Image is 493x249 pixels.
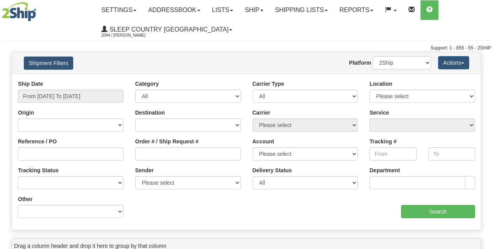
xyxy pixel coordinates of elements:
label: Order # / Ship Request # [135,138,199,145]
label: Department [369,166,400,174]
label: Category [135,80,159,88]
div: Support: 1 - 855 - 55 - 2SHIP [2,45,491,51]
input: Search [401,205,475,218]
label: Origin [18,109,34,117]
a: Sleep Country [GEOGRAPHIC_DATA] 2044 / [PERSON_NAME] [95,20,238,39]
span: 2044 / [PERSON_NAME] [101,32,160,39]
label: Carrier [253,109,270,117]
button: Actions [438,56,469,69]
a: Reports [334,0,379,20]
label: Delivery Status [253,166,292,174]
label: Tracking Status [18,166,58,174]
a: Lists [206,0,239,20]
input: From [369,147,416,161]
label: Location [369,80,392,88]
a: Addressbook [142,0,206,20]
input: To [428,147,475,161]
label: Reference / PO [18,138,57,145]
label: Other [18,195,32,203]
label: Platform [349,59,371,67]
label: Destination [135,109,165,117]
label: Carrier Type [253,80,284,88]
img: logo2044.jpg [2,2,36,21]
a: Settings [95,0,142,20]
label: Account [253,138,274,145]
a: Ship [239,0,269,20]
span: Sleep Country [GEOGRAPHIC_DATA] [108,26,228,33]
label: Tracking # [369,138,396,145]
label: Ship Date [18,80,43,88]
a: Shipping lists [269,0,334,20]
iframe: chat widget [475,85,492,164]
button: Shipment Filters [24,57,73,70]
label: Sender [135,166,154,174]
label: Service [369,109,389,117]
